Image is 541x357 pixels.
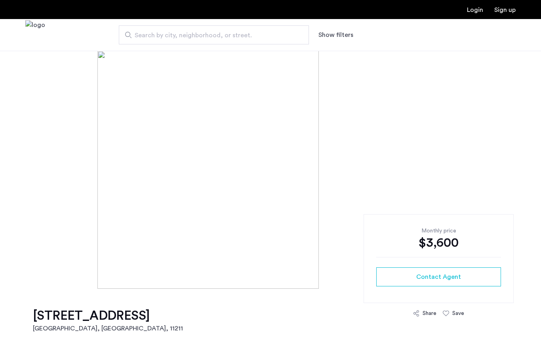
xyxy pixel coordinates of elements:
[376,267,501,286] button: button
[33,324,183,333] h2: [GEOGRAPHIC_DATA], [GEOGRAPHIC_DATA] , 11211
[467,7,483,13] a: Login
[33,308,183,324] h1: [STREET_ADDRESS]
[25,20,45,50] img: logo
[119,25,309,44] input: Apartment Search
[318,30,353,40] button: Show or hide filters
[135,31,287,40] span: Search by city, neighborhood, or street.
[25,20,45,50] a: Cazamio Logo
[452,309,464,317] div: Save
[97,51,444,289] img: [object%20Object]
[376,235,501,251] div: $3,600
[376,227,501,235] div: Monthly price
[494,7,516,13] a: Registration
[416,272,461,282] span: Contact Agent
[423,309,436,317] div: Share
[33,308,183,333] a: [STREET_ADDRESS][GEOGRAPHIC_DATA], [GEOGRAPHIC_DATA], 11211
